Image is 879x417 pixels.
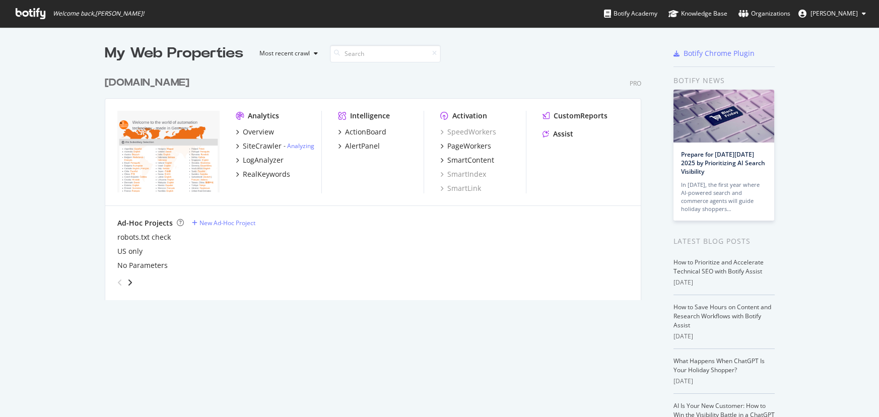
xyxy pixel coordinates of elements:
a: How to Prioritize and Accelerate Technical SEO with Botify Assist [673,258,764,275]
a: SpeedWorkers [440,127,496,137]
div: [DATE] [673,278,775,287]
div: angle-left [113,274,126,291]
a: Prepare for [DATE][DATE] 2025 by Prioritizing AI Search Visibility [681,150,765,176]
div: PageWorkers [447,141,491,151]
a: Botify Chrome Plugin [673,48,755,58]
a: Assist [543,129,573,139]
div: LogAnalyzer [243,155,284,165]
a: SmartContent [440,155,494,165]
div: RealKeywords [243,169,290,179]
img: www.IFM.com [117,111,220,192]
a: How to Save Hours on Content and Research Workflows with Botify Assist [673,303,771,329]
div: AlertPanel [345,141,380,151]
div: SiteCrawler [243,141,282,151]
a: ActionBoard [338,127,386,137]
span: Jack Firneno [810,9,858,18]
div: Botify Chrome Plugin [684,48,755,58]
div: Latest Blog Posts [673,236,775,247]
div: Botify news [673,75,775,86]
div: Ad-Hoc Projects [117,218,173,228]
a: US only [117,246,143,256]
div: My Web Properties [105,43,243,63]
a: [DOMAIN_NAME] [105,76,193,90]
div: Pro [630,79,641,88]
div: Assist [553,129,573,139]
div: [DATE] [673,332,775,341]
button: [PERSON_NAME] [790,6,874,22]
a: SiteCrawler- Analyzing [236,141,314,151]
div: New Ad-Hoc Project [199,219,255,227]
div: Overview [243,127,274,137]
div: Analytics [248,111,279,121]
a: CustomReports [543,111,607,121]
div: Botify Academy [604,9,657,19]
div: Organizations [738,9,790,19]
div: CustomReports [554,111,607,121]
a: Overview [236,127,274,137]
div: Intelligence [350,111,390,121]
div: In [DATE], the first year where AI-powered search and commerce agents will guide holiday shoppers… [681,181,767,213]
div: grid [105,63,649,300]
div: angle-right [126,277,133,288]
a: SmartIndex [440,169,486,179]
div: SmartContent [447,155,494,165]
div: Activation [452,111,487,121]
div: Most recent crawl [259,50,310,56]
div: ActionBoard [345,127,386,137]
a: No Parameters [117,260,168,270]
a: LogAnalyzer [236,155,284,165]
div: Knowledge Base [668,9,727,19]
a: AlertPanel [338,141,380,151]
div: [DOMAIN_NAME] [105,76,189,90]
a: PageWorkers [440,141,491,151]
a: RealKeywords [236,169,290,179]
a: What Happens When ChatGPT Is Your Holiday Shopper? [673,357,765,374]
div: - [284,142,314,150]
a: Analyzing [287,142,314,150]
span: Welcome back, [PERSON_NAME] ! [53,10,144,18]
img: Prepare for Black Friday 2025 by Prioritizing AI Search Visibility [673,90,774,143]
a: SmartLink [440,183,481,193]
input: Search [330,45,441,62]
a: New Ad-Hoc Project [192,219,255,227]
a: robots.txt check [117,232,171,242]
button: Most recent crawl [251,45,322,61]
div: [DATE] [673,377,775,386]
